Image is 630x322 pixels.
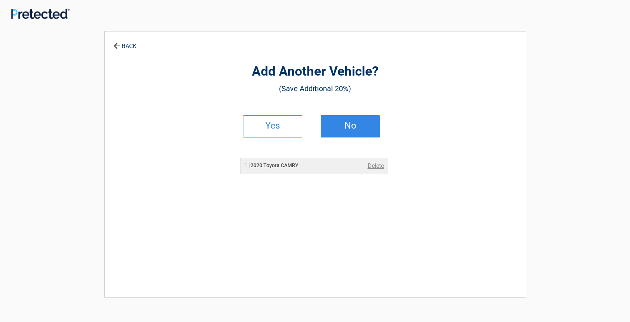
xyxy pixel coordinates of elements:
span: 1 | [244,162,250,169]
h3: (Save Additional 20%) [145,82,485,95]
a: Delete [368,162,384,170]
h2: Yes [251,123,294,128]
h2: Add Another Vehicle? [145,63,485,80]
a: BACK [112,36,138,49]
h2: 2020 Toyota CAMRY [244,162,299,169]
h2: No [329,123,372,128]
img: Main Logo [11,9,70,19]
